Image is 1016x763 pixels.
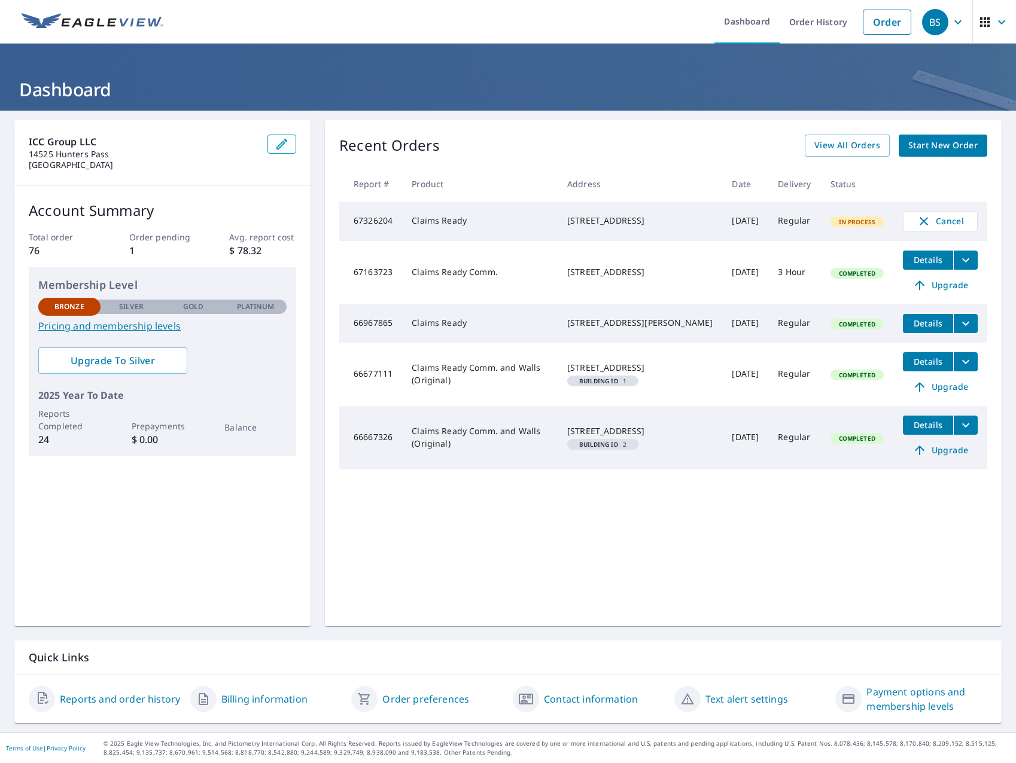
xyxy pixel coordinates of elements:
[47,744,86,752] a: Privacy Policy
[821,166,894,202] th: Status
[705,692,788,706] a: Text alert settings
[572,378,634,384] span: 1
[382,692,469,706] a: Order preferences
[104,739,1010,757] p: © 2025 Eagle View Technologies, Inc. and Pictometry International Corp. All Rights Reserved. Repo...
[567,266,713,278] div: [STREET_ADDRESS]
[183,301,203,312] p: Gold
[38,319,287,333] a: Pricing and membership levels
[910,278,971,292] span: Upgrade
[29,243,96,258] p: 76
[129,243,196,258] p: 1
[60,692,180,706] a: Reports and order history
[38,388,287,402] p: 2025 Year To Date
[119,301,144,312] p: Silver
[910,419,946,431] span: Details
[54,301,84,312] p: Bronze
[768,343,820,406] td: Regular
[903,377,978,396] a: Upgrade
[908,138,978,153] span: Start New Order
[6,744,43,752] a: Terms of Use
[129,231,196,243] p: Order pending
[903,314,953,333] button: detailsBtn-66967865
[814,138,880,153] span: View All Orders
[29,231,96,243] p: Total order
[805,135,890,157] a: View All Orders
[402,202,558,241] td: Claims Ready
[832,434,883,442] span: Completed
[768,406,820,469] td: Regular
[953,251,978,270] button: filesDropdownBtn-67163723
[903,251,953,270] button: detailsBtn-67163723
[903,441,978,460] a: Upgrade
[579,441,618,447] em: Building ID
[558,166,722,202] th: Address
[722,166,768,202] th: Date
[722,304,768,343] td: [DATE]
[339,406,402,469] td: 66667326
[38,347,187,374] a: Upgrade To Silver
[768,304,820,343] td: Regular
[229,231,296,243] p: Avg. report cost
[339,304,402,343] td: 66967865
[567,215,713,227] div: [STREET_ADDRESS]
[832,269,883,277] span: Completed
[339,135,440,157] p: Recent Orders
[567,317,713,329] div: [STREET_ADDRESS][PERSON_NAME]
[915,214,965,228] span: Cancel
[22,13,163,31] img: EV Logo
[910,318,946,329] span: Details
[14,77,1002,102] h1: Dashboard
[832,371,883,379] span: Completed
[722,343,768,406] td: [DATE]
[768,241,820,304] td: 3 Hour
[38,277,287,293] p: Membership Level
[722,202,768,241] td: [DATE]
[768,166,820,202] th: Delivery
[903,276,978,295] a: Upgrade
[832,218,883,226] span: In Process
[722,406,768,469] td: [DATE]
[402,343,558,406] td: Claims Ready Comm. and Walls (Original)
[221,692,308,706] a: Billing information
[339,241,402,304] td: 67163723
[722,241,768,304] td: [DATE]
[38,407,101,432] p: Reports Completed
[29,200,296,221] p: Account Summary
[132,432,194,447] p: $ 0.00
[237,301,275,312] p: Platinum
[953,352,978,371] button: filesDropdownBtn-66677111
[866,685,987,713] a: Payment options and membership levels
[910,254,946,265] span: Details
[903,416,953,435] button: detailsBtn-66667326
[768,202,820,241] td: Regular
[339,166,402,202] th: Report #
[567,362,713,374] div: [STREET_ADDRESS]
[863,10,911,35] a: Order
[899,135,987,157] a: Start New Order
[29,135,258,149] p: ICC Group LLC
[29,149,258,160] p: 14525 Hunters Pass
[953,416,978,435] button: filesDropdownBtn-66667326
[567,425,713,437] div: [STREET_ADDRESS]
[29,650,987,665] p: Quick Links
[6,744,86,752] p: |
[48,354,178,367] span: Upgrade To Silver
[903,352,953,371] button: detailsBtn-66677111
[579,378,618,384] em: Building ID
[339,202,402,241] td: 67326204
[339,343,402,406] td: 66677111
[910,380,971,394] span: Upgrade
[922,9,948,35] div: BS
[832,320,883,328] span: Completed
[224,421,287,434] p: Balance
[402,304,558,343] td: Claims Ready
[132,420,194,432] p: Prepayments
[229,243,296,258] p: $ 78.32
[544,692,638,706] a: Contact information
[402,406,558,469] td: Claims Ready Comm. and Walls (Original)
[953,314,978,333] button: filesDropdownBtn-66967865
[38,432,101,447] p: 24
[29,160,258,170] p: [GEOGRAPHIC_DATA]
[402,241,558,304] td: Claims Ready Comm.
[910,356,946,367] span: Details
